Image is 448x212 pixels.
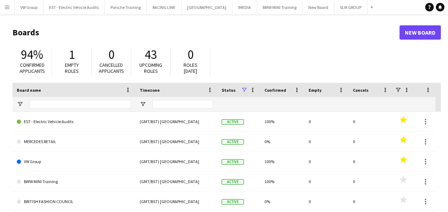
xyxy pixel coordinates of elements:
div: 0 [304,112,349,131]
div: 100% [260,112,304,131]
span: Confirmed applicants [20,62,45,74]
div: (GMT/BST) [GEOGRAPHIC_DATA] [135,172,217,191]
div: 0 [349,172,393,191]
input: Board name Filter Input [30,100,131,108]
div: 100% [260,152,304,171]
div: (GMT/BST) [GEOGRAPHIC_DATA] [135,112,217,131]
a: MERCEDES RETAIL [17,132,131,152]
button: RACING LINE [147,0,181,14]
div: 0 [349,112,393,131]
div: 0 [304,192,349,211]
span: Active [222,159,244,165]
button: SLM GROUP [334,0,367,14]
div: 100% [260,172,304,191]
span: 0 [187,47,194,62]
span: 0 [108,47,114,62]
span: Cancels [353,87,369,93]
span: Active [222,119,244,125]
button: BMW MINI Training [257,0,303,14]
div: 0 [304,132,349,151]
span: Board name [17,87,41,93]
span: Timezone [140,87,160,93]
button: VW Group [15,0,43,14]
span: Upcoming roles [139,62,162,74]
div: (GMT/BST) [GEOGRAPHIC_DATA] [135,152,217,171]
div: (GMT/BST) [GEOGRAPHIC_DATA] [135,132,217,151]
span: 43 [145,47,157,62]
span: 1 [69,47,75,62]
div: 0% [260,192,304,211]
span: Status [222,87,236,93]
h1: Boards [12,27,400,38]
a: BRITISH FASHION COUNCIL [17,192,131,212]
span: Active [222,139,244,145]
div: (GMT/BST) [GEOGRAPHIC_DATA] [135,192,217,211]
span: Roles [DATE] [184,62,197,74]
input: Timezone Filter Input [153,100,213,108]
div: 0% [260,132,304,151]
div: 0 [304,172,349,191]
div: 0 [349,192,393,211]
span: Confirmed [264,87,286,93]
div: 0 [349,152,393,171]
a: VW Group [17,152,131,172]
span: Empty [309,87,321,93]
a: BMW MINI Training [17,172,131,192]
span: Active [222,179,244,185]
span: Cancelled applicants [99,62,124,74]
button: New Board [303,0,334,14]
button: Open Filter Menu [140,101,146,107]
div: 0 [349,132,393,151]
span: Empty roles [65,62,79,74]
span: 94% [21,47,43,62]
span: Active [222,199,244,205]
button: [GEOGRAPHIC_DATA] [181,0,232,14]
button: EST - Electric Vehicle Audits [43,0,105,14]
button: IMEDIA [232,0,257,14]
button: Open Filter Menu [17,101,23,107]
a: EST - Electric Vehicle Audits [17,112,131,132]
a: New Board [400,25,441,40]
div: 0 [304,152,349,171]
button: Porsche Training [105,0,147,14]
